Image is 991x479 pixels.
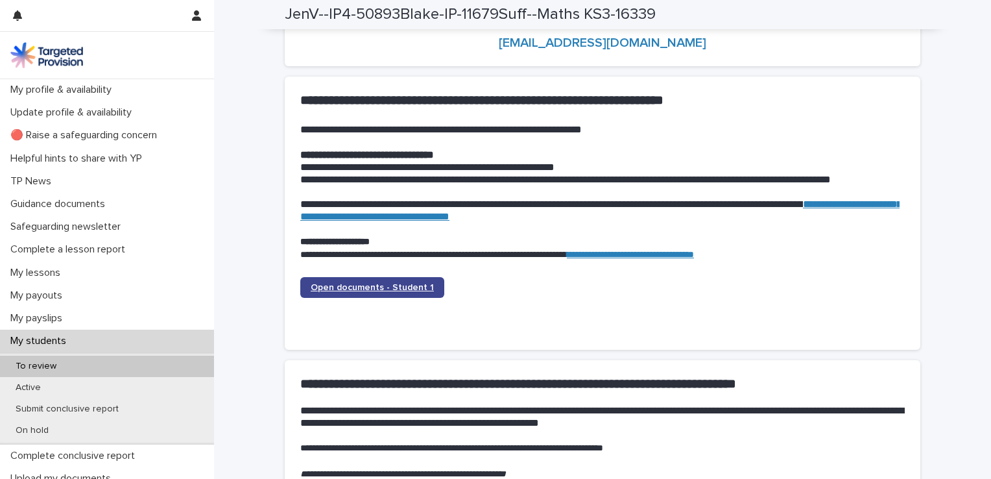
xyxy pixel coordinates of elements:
p: 🔴 Raise a safeguarding concern [5,129,167,141]
span: Open documents - Student 1 [311,283,434,292]
p: My students [5,335,77,347]
h2: JenV--IP4-50893Blake-IP-11679Suff--Maths KS3-16339 [285,5,656,24]
p: Update profile & availability [5,106,142,119]
p: TP News [5,175,62,188]
a: Open documents - Student 1 [300,277,444,298]
p: My lessons [5,267,71,279]
p: My payslips [5,312,73,325]
p: Helpful hints to share with YP [5,153,152,165]
p: To review [5,361,67,372]
p: Guidance documents [5,198,115,210]
p: Safeguarding newsletter [5,221,131,233]
img: M5nRWzHhSzIhMunXDL62 [10,42,83,68]
p: Submit conclusive report [5,404,129,415]
a: [EMAIL_ADDRESS][DOMAIN_NAME] [499,36,706,49]
p: Complete conclusive report [5,450,145,462]
p: Active [5,382,51,393]
p: My profile & availability [5,84,122,96]
p: On hold [5,425,59,436]
p: Complete a lesson report [5,243,136,256]
p: My payouts [5,289,73,302]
